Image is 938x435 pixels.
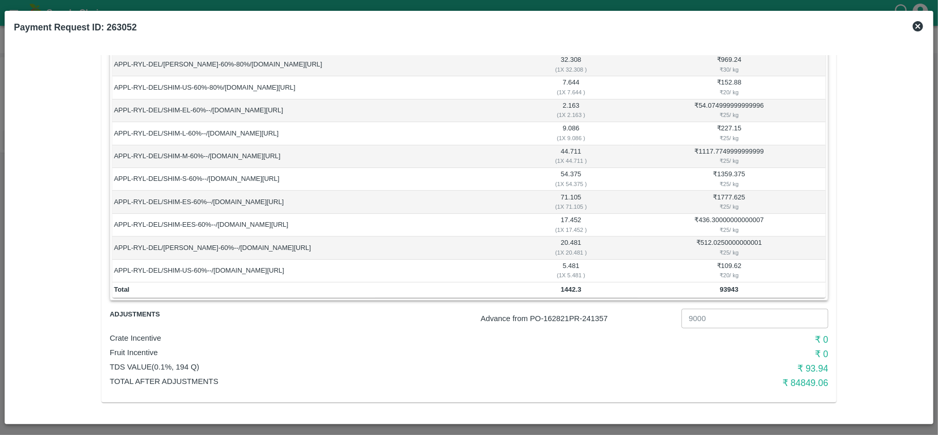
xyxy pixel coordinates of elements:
[509,76,633,99] td: 7.644
[112,122,509,145] td: APPL-RYL-DEL/SHIM-L-60%--/[DOMAIN_NAME][URL]
[509,54,633,76] td: 32.308
[633,214,826,237] td: ₹ 436.30000000000007
[112,260,509,282] td: APPL-RYL-DEL/SHIM-US-60%--/[DOMAIN_NAME][URL]
[114,286,129,293] b: Total
[635,202,824,211] div: ₹ 25 / kg
[509,237,633,259] td: 20.481
[635,110,824,120] div: ₹ 25 / kg
[511,133,631,143] div: ( 1 X 9.086 )
[633,237,826,259] td: ₹ 512.0250000000001
[633,54,826,76] td: ₹ 969.24
[635,156,824,165] div: ₹ 25 / kg
[112,237,509,259] td: APPL-RYL-DEL/[PERSON_NAME]-60%--/[DOMAIN_NAME][URL]
[633,99,826,122] td: ₹ 54.074999999999996
[509,145,633,168] td: 44.711
[509,99,633,122] td: 2.163
[589,376,828,390] h6: ₹ 84849.06
[589,347,828,361] h6: ₹ 0
[481,313,677,324] p: Advance from PO- 162821 PR- 241357
[635,133,824,143] div: ₹ 25 / kg
[112,99,509,122] td: APPL-RYL-DEL/SHIM-EL-60%--/[DOMAIN_NAME][URL]
[681,309,828,328] input: Advance
[635,248,824,257] div: ₹ 25 / kg
[633,76,826,99] td: ₹ 152.88
[112,168,509,191] td: APPL-RYL-DEL/SHIM-S-60%--/[DOMAIN_NAME][URL]
[635,88,824,97] div: ₹ 20 / kg
[589,332,828,347] h6: ₹ 0
[110,347,589,358] p: Fruit Incentive
[511,179,631,189] div: ( 1 X 54.375 )
[511,271,631,280] div: ( 1 X 5.481 )
[14,22,137,32] b: Payment Request ID: 263052
[633,191,826,213] td: ₹ 1777.625
[112,76,509,99] td: APPL-RYL-DEL/SHIM-US-60%-80%/[DOMAIN_NAME][URL]
[635,179,824,189] div: ₹ 25 / kg
[635,271,824,280] div: ₹ 20 / kg
[589,361,828,376] h6: ₹ 93.94
[511,156,631,165] div: ( 1 X 44.711 )
[112,214,509,237] td: APPL-RYL-DEL/SHIM-EES-60%--/[DOMAIN_NAME][URL]
[633,122,826,145] td: ₹ 227.15
[110,332,589,344] p: Crate Incentive
[112,54,509,76] td: APPL-RYL-DEL/[PERSON_NAME]-60%-80%/[DOMAIN_NAME][URL]
[633,168,826,191] td: ₹ 1359.375
[720,286,739,293] b: 93943
[110,361,589,373] p: TDS VALUE (0.1%, 194 Q)
[561,286,582,293] b: 1442.3
[110,309,229,321] span: Adjustments
[633,260,826,282] td: ₹ 109.62
[509,214,633,237] td: 17.452
[511,225,631,235] div: ( 1 X 17.452 )
[511,202,631,211] div: ( 1 X 71.105 )
[511,248,631,257] div: ( 1 X 20.481 )
[635,65,824,74] div: ₹ 30 / kg
[633,145,826,168] td: ₹ 1117.7749999999999
[509,260,633,282] td: 5.481
[112,145,509,168] td: APPL-RYL-DEL/SHIM-M-60%--/[DOMAIN_NAME][URL]
[511,110,631,120] div: ( 1 X 2.163 )
[511,65,631,74] div: ( 1 X 32.308 )
[511,88,631,97] div: ( 1 X 7.644 )
[509,168,633,191] td: 54.375
[110,376,589,387] p: Total After adjustments
[112,191,509,213] td: APPL-RYL-DEL/SHIM-ES-60%--/[DOMAIN_NAME][URL]
[509,122,633,145] td: 9.086
[635,225,824,235] div: ₹ 25 / kg
[509,191,633,213] td: 71.105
